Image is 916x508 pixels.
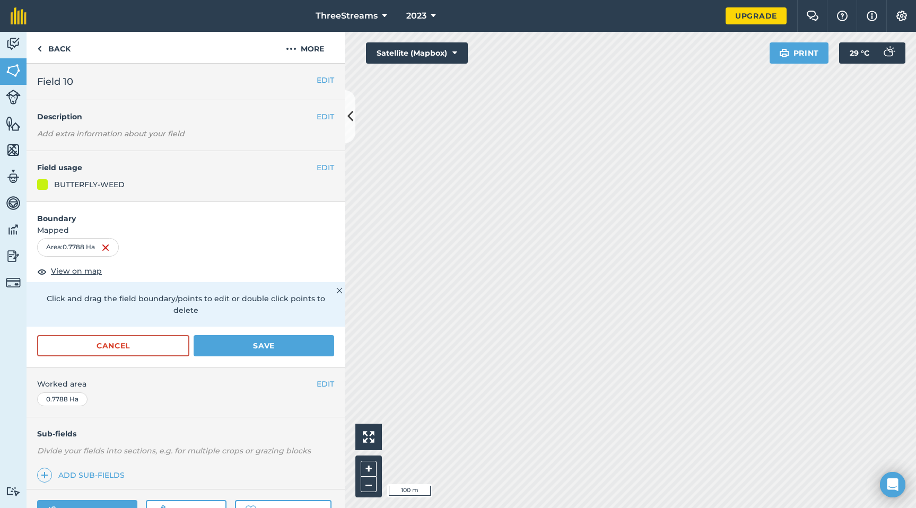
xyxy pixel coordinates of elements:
h4: Field usage [37,162,317,173]
img: svg+xml;base64,PD94bWwgdmVyc2lvbj0iMS4wIiBlbmNvZGluZz0idXRmLTgiPz4KPCEtLSBHZW5lcmF0b3I6IEFkb2JlIE... [6,275,21,290]
img: A question mark icon [836,11,849,21]
img: svg+xml;base64,PHN2ZyB4bWxucz0iaHR0cDovL3d3dy53My5vcmcvMjAwMC9zdmciIHdpZHRoPSIxNyIgaGVpZ2h0PSIxNy... [867,10,877,22]
img: Four arrows, one pointing top left, one top right, one bottom right and the last bottom left [363,431,374,443]
span: Mapped [27,224,345,236]
img: svg+xml;base64,PHN2ZyB4bWxucz0iaHR0cDovL3d3dy53My5vcmcvMjAwMC9zdmciIHdpZHRoPSI5IiBoZWlnaHQ9IjI0Ii... [37,42,42,55]
img: svg+xml;base64,PD94bWwgdmVyc2lvbj0iMS4wIiBlbmNvZGluZz0idXRmLTgiPz4KPCEtLSBHZW5lcmF0b3I6IEFkb2JlIE... [6,195,21,211]
button: More [265,32,345,63]
button: – [361,477,377,492]
span: 29 ° C [850,42,869,64]
img: svg+xml;base64,PHN2ZyB4bWxucz0iaHR0cDovL3d3dy53My5vcmcvMjAwMC9zdmciIHdpZHRoPSIyMCIgaGVpZ2h0PSIyNC... [286,42,296,55]
img: Two speech bubbles overlapping with the left bubble in the forefront [806,11,819,21]
p: Click and drag the field boundary/points to edit or double click points to delete [37,293,334,317]
button: Satellite (Mapbox) [366,42,468,64]
em: Divide your fields into sections, e.g. for multiple crops or grazing blocks [37,446,311,456]
img: svg+xml;base64,PHN2ZyB4bWxucz0iaHR0cDovL3d3dy53My5vcmcvMjAwMC9zdmciIHdpZHRoPSIxNCIgaGVpZ2h0PSIyNC... [41,469,48,481]
img: svg+xml;base64,PHN2ZyB4bWxucz0iaHR0cDovL3d3dy53My5vcmcvMjAwMC9zdmciIHdpZHRoPSI1NiIgaGVpZ2h0PSI2MC... [6,142,21,158]
img: svg+xml;base64,PD94bWwgdmVyc2lvbj0iMS4wIiBlbmNvZGluZz0idXRmLTgiPz4KPCEtLSBHZW5lcmF0b3I6IEFkb2JlIE... [6,169,21,185]
img: svg+xml;base64,PHN2ZyB4bWxucz0iaHR0cDovL3d3dy53My5vcmcvMjAwMC9zdmciIHdpZHRoPSI1NiIgaGVpZ2h0PSI2MC... [6,116,21,132]
span: Field 10 [37,74,73,89]
img: svg+xml;base64,PHN2ZyB4bWxucz0iaHR0cDovL3d3dy53My5vcmcvMjAwMC9zdmciIHdpZHRoPSIxOSIgaGVpZ2h0PSIyNC... [779,47,789,59]
a: Upgrade [726,7,787,24]
img: svg+xml;base64,PD94bWwgdmVyc2lvbj0iMS4wIiBlbmNvZGluZz0idXRmLTgiPz4KPCEtLSBHZW5lcmF0b3I6IEFkb2JlIE... [6,90,21,104]
img: svg+xml;base64,PD94bWwgdmVyc2lvbj0iMS4wIiBlbmNvZGluZz0idXRmLTgiPz4KPCEtLSBHZW5lcmF0b3I6IEFkb2JlIE... [6,222,21,238]
div: Area : 0.7788 Ha [37,238,119,256]
img: svg+xml;base64,PD94bWwgdmVyc2lvbj0iMS4wIiBlbmNvZGluZz0idXRmLTgiPz4KPCEtLSBHZW5lcmF0b3I6IEFkb2JlIE... [878,42,899,64]
span: ThreeStreams [316,10,378,22]
span: Worked area [37,378,334,390]
img: svg+xml;base64,PD94bWwgdmVyc2lvbj0iMS4wIiBlbmNvZGluZz0idXRmLTgiPz4KPCEtLSBHZW5lcmF0b3I6IEFkb2JlIE... [6,36,21,52]
span: 2023 [406,10,426,22]
h4: Boundary [27,202,345,224]
button: + [361,461,377,477]
img: svg+xml;base64,PHN2ZyB4bWxucz0iaHR0cDovL3d3dy53My5vcmcvMjAwMC9zdmciIHdpZHRoPSI1NiIgaGVpZ2h0PSI2MC... [6,63,21,78]
button: EDIT [317,378,334,390]
img: svg+xml;base64,PHN2ZyB4bWxucz0iaHR0cDovL3d3dy53My5vcmcvMjAwMC9zdmciIHdpZHRoPSIyMiIgaGVpZ2h0PSIzMC... [336,284,343,297]
button: EDIT [317,74,334,86]
button: EDIT [317,162,334,173]
div: Open Intercom Messenger [880,472,905,497]
em: Add extra information about your field [37,129,185,138]
div: BUTTERFLY-WEED [54,179,125,190]
img: A cog icon [895,11,908,21]
button: Cancel [37,335,189,356]
button: View on map [37,265,102,278]
img: svg+xml;base64,PHN2ZyB4bWxucz0iaHR0cDovL3d3dy53My5vcmcvMjAwMC9zdmciIHdpZHRoPSIxNiIgaGVpZ2h0PSIyNC... [101,241,110,254]
button: EDIT [317,111,334,122]
button: 29 °C [839,42,905,64]
div: 0.7788 Ha [37,392,88,406]
img: svg+xml;base64,PD94bWwgdmVyc2lvbj0iMS4wIiBlbmNvZGluZz0idXRmLTgiPz4KPCEtLSBHZW5lcmF0b3I6IEFkb2JlIE... [6,248,21,264]
img: svg+xml;base64,PHN2ZyB4bWxucz0iaHR0cDovL3d3dy53My5vcmcvMjAwMC9zdmciIHdpZHRoPSIxOCIgaGVpZ2h0PSIyNC... [37,265,47,278]
img: svg+xml;base64,PD94bWwgdmVyc2lvbj0iMS4wIiBlbmNvZGluZz0idXRmLTgiPz4KPCEtLSBHZW5lcmF0b3I6IEFkb2JlIE... [6,486,21,496]
span: View on map [51,265,102,277]
a: Back [27,32,81,63]
h4: Description [37,111,334,122]
h4: Sub-fields [27,428,345,440]
img: fieldmargin Logo [11,7,27,24]
button: Print [770,42,829,64]
a: Add sub-fields [37,468,129,483]
button: Save [194,335,334,356]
